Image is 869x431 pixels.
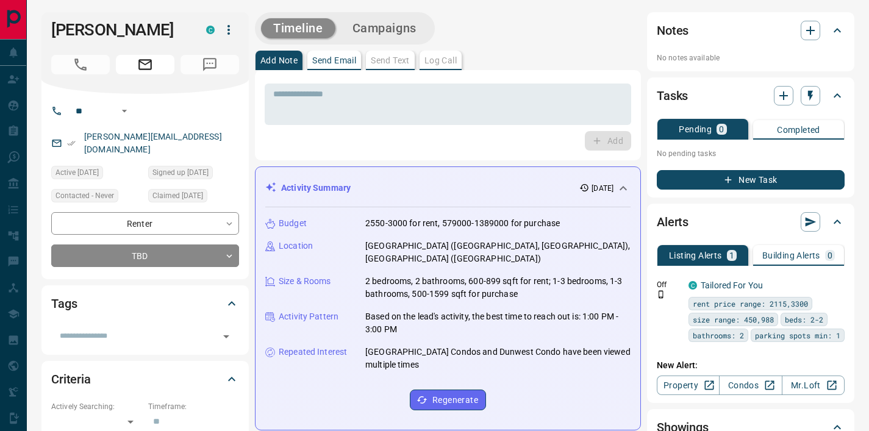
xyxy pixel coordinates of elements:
button: Open [117,104,132,118]
button: Campaigns [340,18,429,38]
p: Activity Pattern [279,310,338,323]
h2: Notes [657,21,688,40]
p: 0 [828,251,832,260]
div: Alerts [657,207,845,237]
div: Sat May 17 2025 [51,166,142,183]
p: Actively Searching: [51,401,142,412]
span: Signed up [DATE] [152,166,209,179]
span: bathrooms: 2 [693,329,744,341]
div: Renter [51,212,239,235]
p: Building Alerts [762,251,820,260]
button: Timeline [261,18,335,38]
div: Notes [657,16,845,45]
button: Regenerate [410,390,486,410]
p: Location [279,240,313,252]
span: Claimed [DATE] [152,190,203,202]
h1: [PERSON_NAME] [51,20,188,40]
a: Property [657,376,720,395]
svg: Push Notification Only [657,290,665,299]
div: Mon Nov 18 2024 [148,166,239,183]
p: [GEOGRAPHIC_DATA] ([GEOGRAPHIC_DATA], [GEOGRAPHIC_DATA]), [GEOGRAPHIC_DATA] ([GEOGRAPHIC_DATA]) [365,240,631,265]
a: Mr.Loft [782,376,845,395]
div: Tasks [657,81,845,110]
div: Criteria [51,365,239,394]
div: Activity Summary[DATE] [265,177,631,199]
span: No Number [51,55,110,74]
span: size range: 450,988 [693,313,774,326]
span: Active [DATE] [55,166,99,179]
p: No pending tasks [657,144,845,163]
div: condos.ca [688,281,697,290]
p: Size & Rooms [279,275,331,288]
a: Tailored For You [701,280,763,290]
p: Budget [279,217,307,230]
p: Completed [777,126,820,134]
p: Activity Summary [281,182,351,194]
p: [DATE] [592,183,613,194]
p: Repeated Interest [279,346,347,358]
span: Contacted - Never [55,190,114,202]
button: New Task [657,170,845,190]
span: Email [116,55,174,74]
span: No Number [181,55,239,74]
a: [PERSON_NAME][EMAIL_ADDRESS][DOMAIN_NAME] [84,132,222,154]
span: parking spots min: 1 [755,329,840,341]
h2: Tags [51,294,77,313]
p: 2 bedrooms, 2 bathrooms, 600-899 sqft for rent; 1-3 bedrooms, 1-3 bathrooms, 500-1599 sqft for pu... [365,275,631,301]
p: Based on the lead's activity, the best time to reach out is: 1:00 PM - 3:00 PM [365,310,631,336]
p: Send Email [312,56,356,65]
div: Mon Nov 18 2024 [148,189,239,206]
p: Pending [679,125,712,134]
div: Tags [51,289,239,318]
svg: Email Verified [67,139,76,148]
a: Condos [719,376,782,395]
p: [GEOGRAPHIC_DATA] Condos and Dunwest Condo have been viewed multiple times [365,346,631,371]
p: Timeframe: [148,401,239,412]
p: 2550-3000 for rent, 579000-1389000 for purchase [365,217,560,230]
p: New Alert: [657,359,845,372]
p: Listing Alerts [669,251,722,260]
p: 0 [719,125,724,134]
button: Open [218,328,235,345]
p: Off [657,279,681,290]
p: 1 [729,251,734,260]
div: condos.ca [206,26,215,34]
h2: Alerts [657,212,688,232]
h2: Tasks [657,86,688,105]
p: Add Note [260,56,298,65]
span: beds: 2-2 [785,313,823,326]
p: No notes available [657,52,845,63]
span: rent price range: 2115,3300 [693,297,808,310]
h2: Criteria [51,369,91,389]
div: TBD [51,244,239,267]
